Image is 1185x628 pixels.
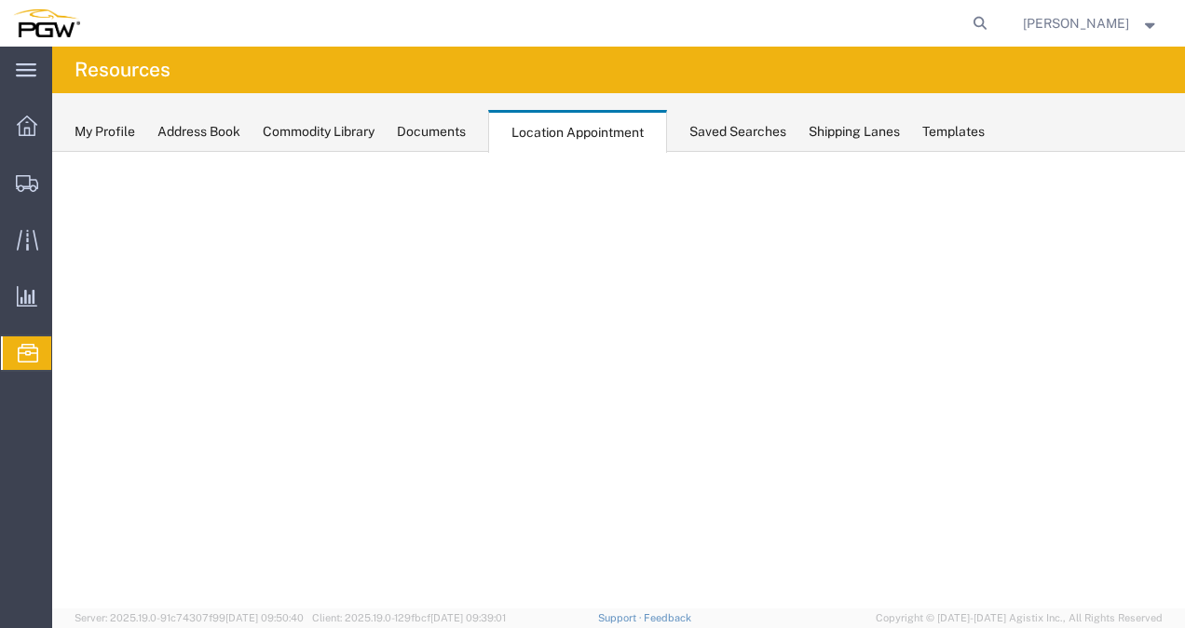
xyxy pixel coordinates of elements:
[75,47,170,93] h4: Resources
[75,612,304,623] span: Server: 2025.19.0-91c74307f99
[397,122,466,142] div: Documents
[689,122,786,142] div: Saved Searches
[809,122,900,142] div: Shipping Lanes
[430,612,506,623] span: [DATE] 09:39:01
[75,122,135,142] div: My Profile
[263,122,375,142] div: Commodity Library
[488,110,667,153] div: Location Appointment
[1023,13,1129,34] span: Adrian Castro
[13,9,80,37] img: logo
[52,152,1185,608] iframe: FS Legacy Container
[1022,12,1160,34] button: [PERSON_NAME]
[876,610,1163,626] span: Copyright © [DATE]-[DATE] Agistix Inc., All Rights Reserved
[312,612,506,623] span: Client: 2025.19.0-129fbcf
[157,122,240,142] div: Address Book
[644,612,691,623] a: Feedback
[922,122,985,142] div: Templates
[225,612,304,623] span: [DATE] 09:50:40
[598,612,645,623] a: Support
